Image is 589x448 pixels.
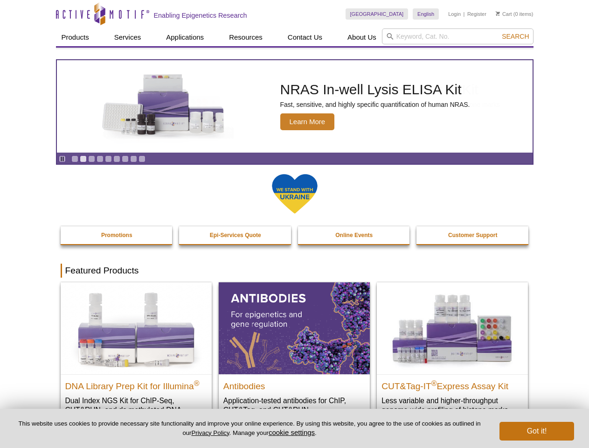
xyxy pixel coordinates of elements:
a: Login [448,11,461,17]
li: | [464,8,465,20]
a: Resources [223,28,268,46]
button: Search [499,32,532,41]
button: cookie settings [269,428,315,436]
a: All Antibodies Antibodies Application-tested antibodies for ChIP, CUT&Tag, and CUT&RUN. [219,282,370,424]
a: Go to slide 1 [71,155,78,162]
span: Search [502,33,529,40]
sup: ® [431,379,437,387]
a: Go to slide 8 [130,155,137,162]
p: Application-tested antibodies for ChIP, CUT&Tag, and CUT&RUN. [223,396,365,415]
h2: Enabling Epigenetics Research [154,11,247,20]
a: English [413,8,439,20]
a: Go to slide 5 [105,155,112,162]
a: Privacy Policy [191,429,229,436]
p: Dual Index NGS Kit for ChIP-Seq, CUT&RUN, and ds methylated DNA assays. [65,396,207,424]
a: Promotions [61,226,173,244]
img: All Antibodies [219,282,370,374]
a: Applications [160,28,209,46]
h2: Featured Products [61,264,529,278]
a: Go to slide 6 [113,155,120,162]
a: Customer Support [416,226,529,244]
p: Fast, sensitive, and highly specific quantification of human NRAS. [280,100,470,109]
a: About Us [342,28,382,46]
a: [GEOGRAPHIC_DATA] [346,8,409,20]
button: Got it! [499,422,574,441]
img: DNA Library Prep Kit for Illumina [61,282,212,374]
p: Less variable and higher-throughput genome-wide profiling of histone marks​. [381,396,523,415]
img: We Stand With Ukraine [271,173,318,215]
sup: ® [194,379,200,387]
a: Services [109,28,147,46]
strong: Promotions [101,232,132,238]
a: Go to slide 9 [139,155,146,162]
strong: Online Events [335,232,373,238]
a: Online Events [298,226,411,244]
input: Keyword, Cat. No. [382,28,534,44]
a: Register [467,11,486,17]
a: Go to slide 2 [80,155,87,162]
a: Go to slide 4 [97,155,104,162]
p: This website uses cookies to provide necessary site functionality and improve your online experie... [15,420,484,437]
a: DNA Library Prep Kit for Illumina DNA Library Prep Kit for Illumina® Dual Index NGS Kit for ChIP-... [61,282,212,433]
span: Learn More [280,113,335,130]
li: (0 items) [496,8,534,20]
a: Toggle autoplay [59,155,66,162]
a: Go to slide 3 [88,155,95,162]
strong: Epi-Services Quote [210,232,261,238]
strong: Customer Support [448,232,497,238]
img: NRAS In-well Lysis ELISA Kit [94,74,234,139]
img: Your Cart [496,11,500,16]
a: NRAS In-well Lysis ELISA Kit NRAS In-well Lysis ELISA Kit Fast, sensitive, and highly specific qu... [57,60,533,153]
a: Products [56,28,95,46]
a: CUT&Tag-IT® Express Assay Kit CUT&Tag-IT®Express Assay Kit Less variable and higher-throughput ge... [377,282,528,424]
img: CUT&Tag-IT® Express Assay Kit [377,282,528,374]
h2: CUT&Tag-IT Express Assay Kit [381,377,523,391]
a: Go to slide 7 [122,155,129,162]
a: Epi-Services Quote [179,226,292,244]
h2: DNA Library Prep Kit for Illumina [65,377,207,391]
h2: NRAS In-well Lysis ELISA Kit [280,83,470,97]
article: NRAS In-well Lysis ELISA Kit [57,60,533,153]
a: Contact Us [282,28,328,46]
h2: Antibodies [223,377,365,391]
a: Cart [496,11,512,17]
